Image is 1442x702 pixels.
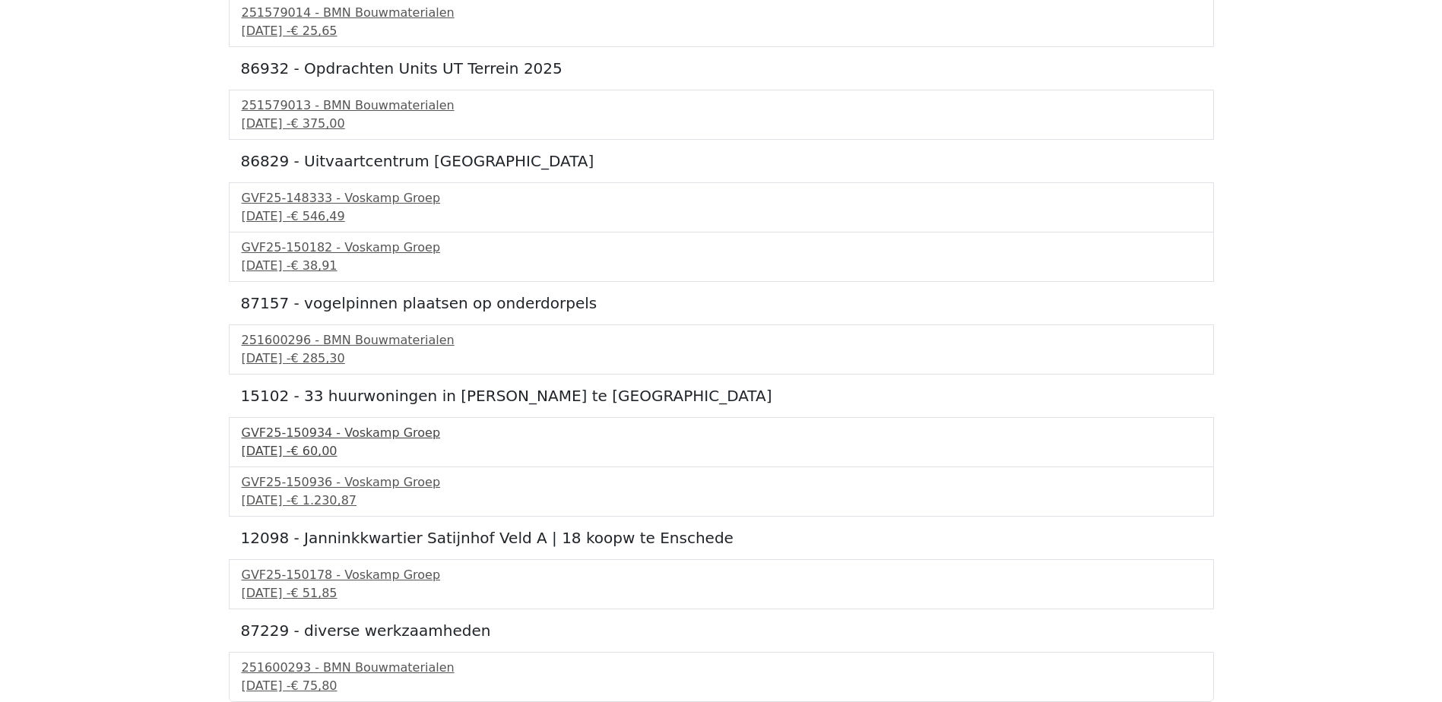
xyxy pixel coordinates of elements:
a: 251600293 - BMN Bouwmaterialen[DATE] -€ 75,80 [242,659,1201,695]
a: 251600296 - BMN Bouwmaterialen[DATE] -€ 285,30 [242,331,1201,368]
div: GVF25-150936 - Voskamp Groep [242,473,1201,492]
div: [DATE] - [242,492,1201,510]
div: [DATE] - [242,677,1201,695]
div: 251600296 - BMN Bouwmaterialen [242,331,1201,349]
div: 251600293 - BMN Bouwmaterialen [242,659,1201,677]
span: € 60,00 [290,444,337,458]
h5: 87157 - vogelpinnen plaatsen op onderdorpels [241,294,1202,312]
div: [DATE] - [242,257,1201,275]
div: [DATE] - [242,442,1201,460]
a: 251579013 - BMN Bouwmaterialen[DATE] -€ 375,00 [242,96,1201,133]
div: 251579014 - BMN Bouwmaterialen [242,4,1201,22]
span: € 38,91 [290,258,337,273]
div: [DATE] - [242,584,1201,602]
h5: 86932 - Opdrachten Units UT Terrein 2025 [241,59,1202,77]
div: [DATE] - [242,22,1201,40]
div: [DATE] - [242,207,1201,226]
div: GVF25-150934 - Voskamp Groep [242,424,1201,442]
a: GVF25-150178 - Voskamp Groep[DATE] -€ 51,85 [242,566,1201,602]
div: 251579013 - BMN Bouwmaterialen [242,96,1201,115]
h5: 12098 - Janninkkwartier Satijnhof Veld A | 18 koopw te Enschede [241,529,1202,547]
span: € 1.230,87 [290,493,357,508]
span: € 51,85 [290,586,337,600]
div: GVF25-150182 - Voskamp Groep [242,239,1201,257]
div: [DATE] - [242,115,1201,133]
h5: 87229 - diverse werkzaamheden [241,621,1202,640]
span: € 75,80 [290,678,337,693]
div: GVF25-150178 - Voskamp Groep [242,566,1201,584]
h5: 15102 - 33 huurwoningen in [PERSON_NAME] te [GEOGRAPHIC_DATA] [241,387,1202,405]
div: GVF25-148333 - Voskamp Groep [242,189,1201,207]
a: GVF25-150936 - Voskamp Groep[DATE] -€ 1.230,87 [242,473,1201,510]
a: GVF25-148333 - Voskamp Groep[DATE] -€ 546,49 [242,189,1201,226]
a: 251579014 - BMN Bouwmaterialen[DATE] -€ 25,65 [242,4,1201,40]
div: [DATE] - [242,349,1201,368]
span: € 546,49 [290,209,344,223]
span: € 375,00 [290,116,344,131]
a: GVF25-150934 - Voskamp Groep[DATE] -€ 60,00 [242,424,1201,460]
span: € 285,30 [290,351,344,365]
span: € 25,65 [290,24,337,38]
h5: 86829 - Uitvaartcentrum [GEOGRAPHIC_DATA] [241,152,1202,170]
a: GVF25-150182 - Voskamp Groep[DATE] -€ 38,91 [242,239,1201,275]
